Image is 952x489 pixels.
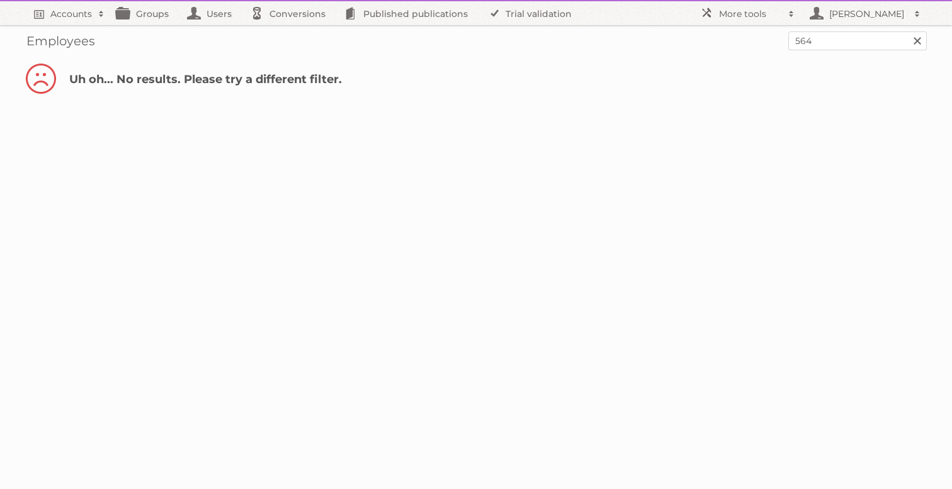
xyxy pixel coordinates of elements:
h2: More tools [719,8,782,20]
a: More tools [694,1,801,25]
h2: Uh oh... No results. Please try a different filter. [25,63,927,101]
a: Accounts [25,1,111,25]
a: [PERSON_NAME] [801,1,927,25]
a: Groups [111,1,181,25]
h2: [PERSON_NAME] [826,8,908,20]
a: Trial validation [480,1,584,25]
a: Conversions [244,1,338,25]
a: Users [181,1,244,25]
a: Published publications [338,1,480,25]
h2: Accounts [50,8,92,20]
